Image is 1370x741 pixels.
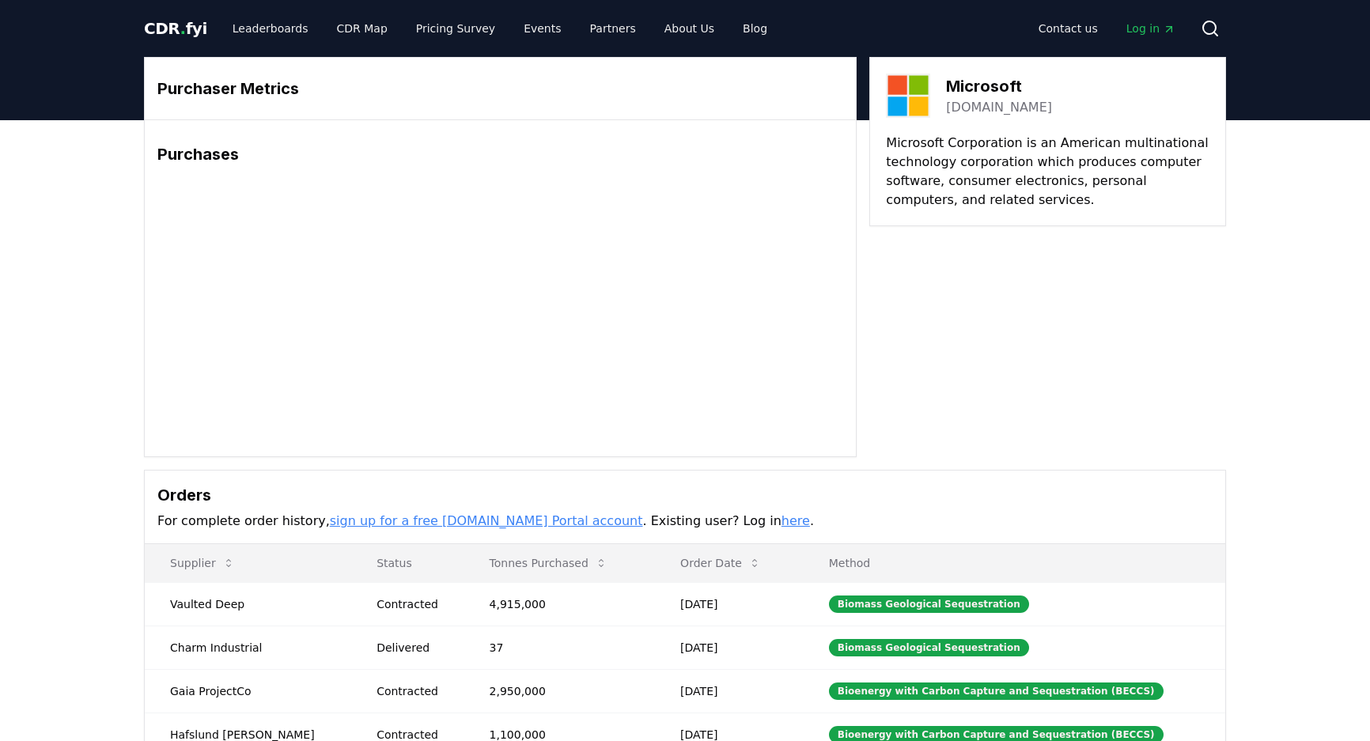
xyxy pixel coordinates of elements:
div: Contracted [377,596,451,612]
td: Charm Industrial [145,626,351,669]
h3: Orders [157,483,1213,507]
button: Tonnes Purchased [477,547,620,579]
div: Delivered [377,640,451,656]
td: 37 [464,626,656,669]
button: Supplier [157,547,248,579]
td: [DATE] [655,582,804,626]
td: 4,915,000 [464,582,656,626]
p: Microsoft Corporation is an American multinational technology corporation which produces computer... [886,134,1209,210]
div: Biomass Geological Sequestration [829,595,1029,613]
a: sign up for a free [DOMAIN_NAME] Portal account [330,513,643,528]
a: Blog [730,14,780,43]
td: Gaia ProjectCo [145,669,351,713]
td: [DATE] [655,626,804,669]
a: About Us [652,14,727,43]
a: CDR.fyi [144,17,207,40]
a: Leaderboards [220,14,321,43]
a: Contact us [1026,14,1111,43]
a: [DOMAIN_NAME] [946,98,1052,117]
img: Microsoft-logo [886,74,930,118]
h3: Purchaser Metrics [157,77,843,100]
span: CDR fyi [144,19,207,38]
a: Partners [577,14,649,43]
div: Contracted [377,683,451,699]
h3: Microsoft [946,74,1052,98]
button: Order Date [668,547,774,579]
h3: Purchases [157,142,843,166]
span: . [180,19,186,38]
td: [DATE] [655,669,804,713]
span: Log in [1126,21,1175,36]
div: Biomass Geological Sequestration [829,639,1029,656]
a: here [782,513,810,528]
a: Pricing Survey [403,14,508,43]
td: 2,950,000 [464,669,656,713]
a: CDR Map [324,14,400,43]
a: Log in [1114,14,1188,43]
nav: Main [220,14,780,43]
p: Method [816,555,1213,571]
td: Vaulted Deep [145,582,351,626]
p: Status [364,555,451,571]
p: For complete order history, . Existing user? Log in . [157,512,1213,531]
nav: Main [1026,14,1188,43]
div: Bioenergy with Carbon Capture and Sequestration (BECCS) [829,682,1164,700]
a: Events [511,14,573,43]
